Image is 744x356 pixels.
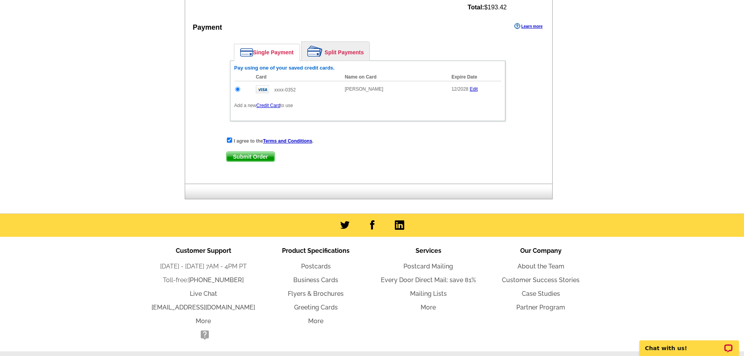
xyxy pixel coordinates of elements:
a: Every Door Direct Mail: save 81% [381,276,476,284]
a: Split Payments [302,42,369,61]
a: [EMAIL_ADDRESS][DOMAIN_NAME] [152,304,255,311]
a: Case Studies [522,290,560,297]
a: Terms and Conditions [263,138,312,144]
iframe: LiveChat chat widget [634,331,744,356]
li: [DATE] - [DATE] 7AM - 4PM PT [147,262,260,271]
a: Live Chat [190,290,217,297]
a: Business Cards [293,276,338,284]
th: Name on Card [341,73,448,81]
th: Expire Date [448,73,501,81]
a: More [308,317,323,325]
span: 12/2028 [451,86,468,92]
span: Submit Order [227,152,275,161]
a: Postcards [301,263,331,270]
a: More [196,317,211,325]
span: $193.42 [467,4,507,11]
a: Single Payment [234,44,300,61]
strong: Total: [467,4,484,11]
span: Services [416,247,441,254]
a: Customer Success Stories [502,276,580,284]
span: Our Company [520,247,562,254]
a: Edit [470,86,478,92]
a: Credit Card [256,103,280,108]
img: visa.gif [256,85,269,93]
span: [PERSON_NAME] [345,86,384,92]
a: Postcard Mailing [403,263,453,270]
a: Learn more [514,23,542,29]
img: single-payment.png [240,48,253,57]
a: Partner Program [516,304,565,311]
a: Flyers & Brochures [288,290,344,297]
span: Customer Support [176,247,231,254]
img: split-payment.png [307,46,323,57]
div: Payment [193,22,222,33]
a: Greeting Cards [294,304,338,311]
p: Add a new to use [234,102,501,109]
th: Card [252,73,341,81]
a: About the Team [517,263,564,270]
a: More [421,304,436,311]
span: Product Specifications [282,247,350,254]
span: xxxx-0352 [274,87,296,93]
a: [PHONE_NUMBER] [188,276,244,284]
li: Toll-free: [147,275,260,285]
h6: Pay using one of your saved credit cards. [234,65,501,71]
a: Mailing Lists [410,290,447,297]
strong: I agree to the . [234,138,314,144]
